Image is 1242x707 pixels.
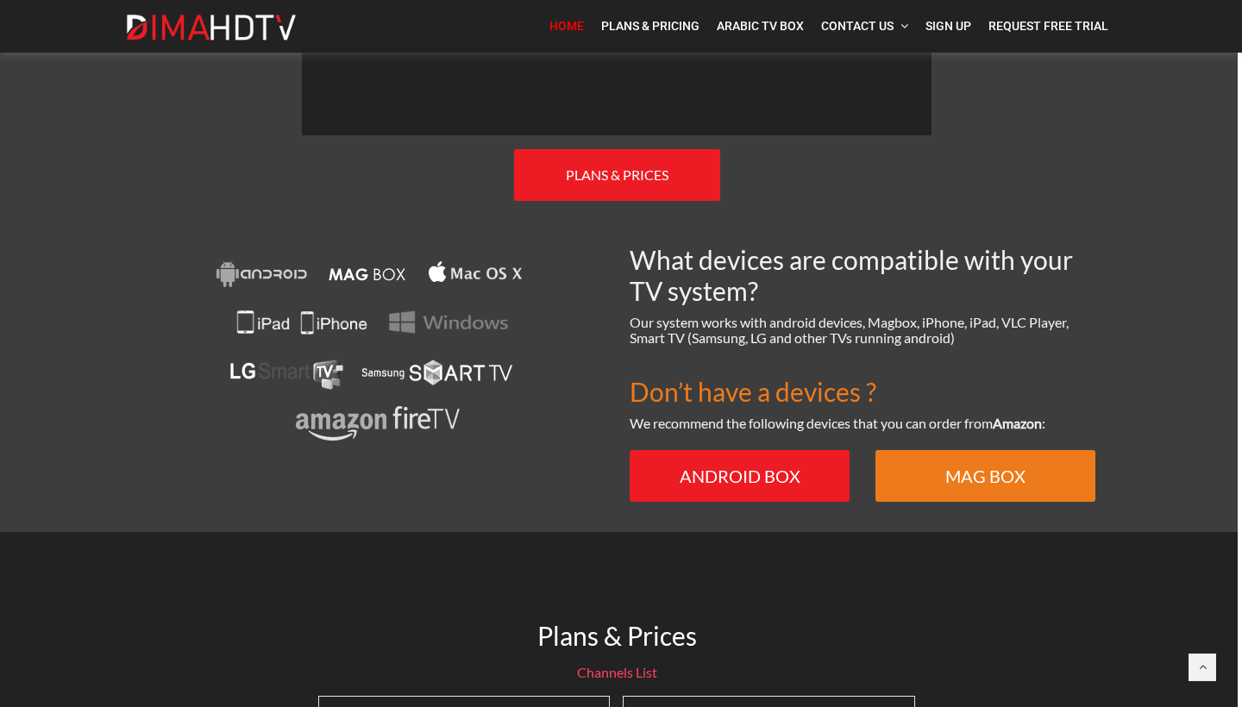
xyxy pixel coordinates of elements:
[566,166,668,183] span: PLANS & PRICES
[514,149,720,201] a: PLANS & PRICES
[980,9,1117,44] a: Request Free Trial
[630,450,850,502] a: ANDROID BOX
[125,14,298,41] img: Dima HDTV
[549,19,584,33] span: Home
[993,415,1042,431] strong: Amazon
[577,664,657,680] a: Channels List
[630,376,876,407] span: Don’t have a devices ?
[821,19,894,33] span: Contact Us
[541,9,593,44] a: Home
[537,620,697,651] span: Plans & Prices
[601,19,699,33] span: Plans & Pricing
[630,415,1045,431] span: We recommend the following devices that you can order from :
[630,244,1073,306] span: What devices are compatible with your TV system?
[630,314,1069,346] span: Our system works with android devices, Magbox, iPhone, iPad, VLC Player, Smart TV (Samsung, LG an...
[680,466,800,486] span: ANDROID BOX
[925,19,971,33] span: Sign Up
[945,466,1026,486] span: MAG BOX
[988,19,1108,33] span: Request Free Trial
[812,9,917,44] a: Contact Us
[917,9,980,44] a: Sign Up
[875,450,1095,502] a: MAG BOX
[717,19,804,33] span: Arabic TV Box
[593,9,708,44] a: Plans & Pricing
[708,9,812,44] a: Arabic TV Box
[1189,654,1216,681] a: Back to top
